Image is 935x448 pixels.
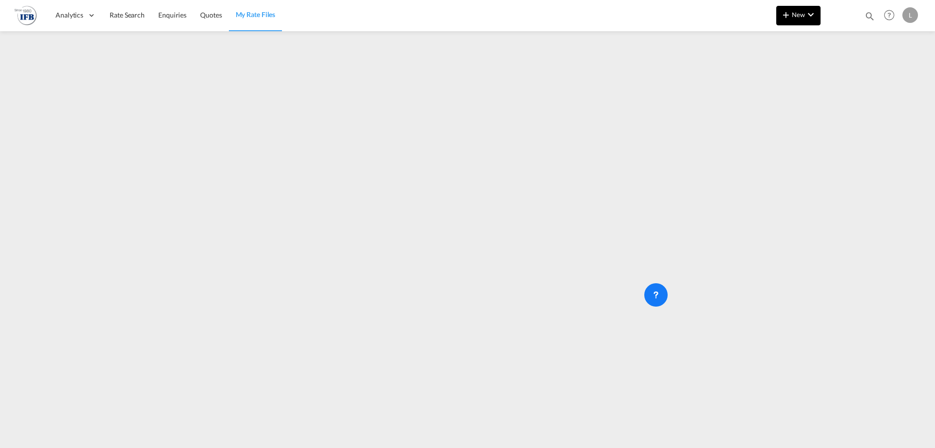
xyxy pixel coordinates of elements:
[881,7,902,24] div: Help
[864,11,875,21] md-icon: icon-magnify
[780,11,817,19] span: New
[236,10,276,19] span: My Rate Files
[902,7,918,23] div: L
[805,9,817,20] md-icon: icon-chevron-down
[110,11,145,19] span: Rate Search
[158,11,187,19] span: Enquiries
[776,6,821,25] button: icon-plus 400-fgNewicon-chevron-down
[864,11,875,25] div: icon-magnify
[200,11,222,19] span: Quotes
[15,4,37,26] img: de31bbe0256b11eebba44b54815f083d.png
[56,10,83,20] span: Analytics
[881,7,898,23] span: Help
[780,9,792,20] md-icon: icon-plus 400-fg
